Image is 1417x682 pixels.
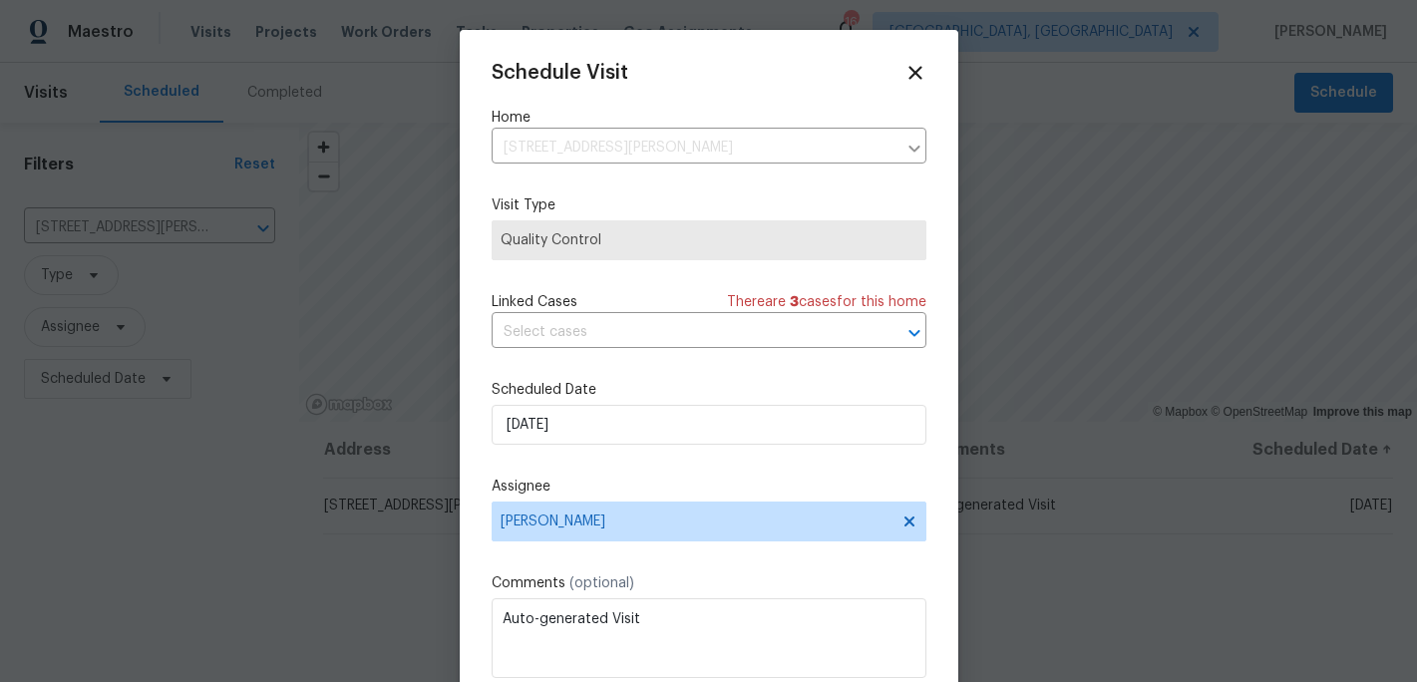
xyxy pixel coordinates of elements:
[492,108,926,128] label: Home
[900,319,928,347] button: Open
[492,133,896,164] input: Enter in an address
[492,598,926,678] textarea: Auto-generated Visit
[904,62,926,84] span: Close
[727,292,926,312] span: There are case s for this home
[492,195,926,215] label: Visit Type
[492,317,871,348] input: Select cases
[501,513,891,529] span: [PERSON_NAME]
[492,573,926,593] label: Comments
[492,380,926,400] label: Scheduled Date
[492,63,628,83] span: Schedule Visit
[790,295,799,309] span: 3
[492,477,926,497] label: Assignee
[492,292,577,312] span: Linked Cases
[501,230,917,250] span: Quality Control
[569,576,634,590] span: (optional)
[492,405,926,445] input: M/D/YYYY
